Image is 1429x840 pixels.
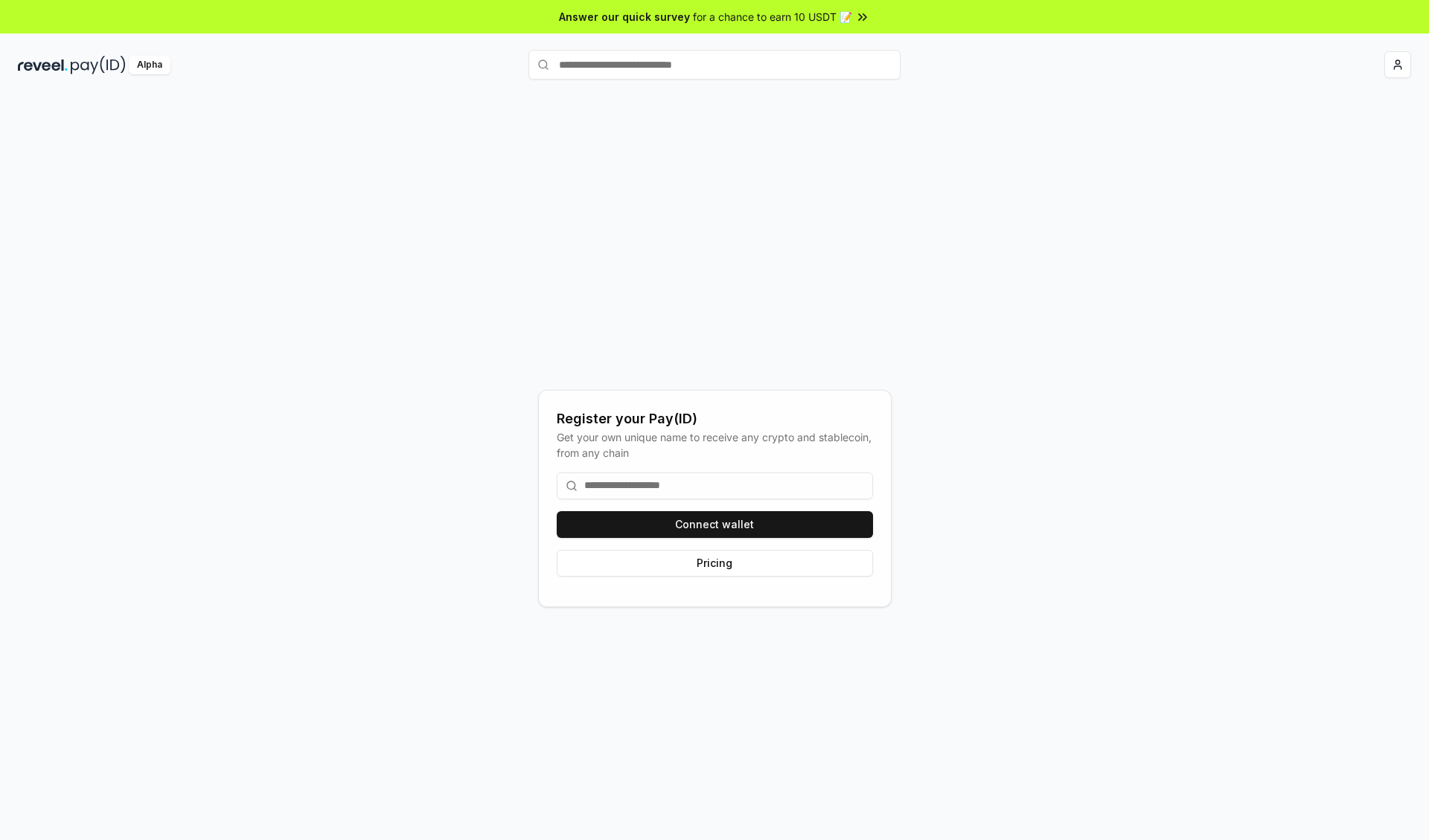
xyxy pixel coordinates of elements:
button: Connect wallet [557,511,873,538]
div: Get your own unique name to receive any crypto and stablecoin, from any chain [557,429,873,461]
span: Answer our quick survey [559,9,690,25]
div: Alpha [129,56,170,74]
img: reveel_dark [18,56,68,74]
img: pay_id [71,56,126,74]
button: Pricing [557,550,873,577]
span: for a chance to earn 10 USDT 📝 [693,9,852,25]
div: Register your Pay(ID) [557,408,873,429]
